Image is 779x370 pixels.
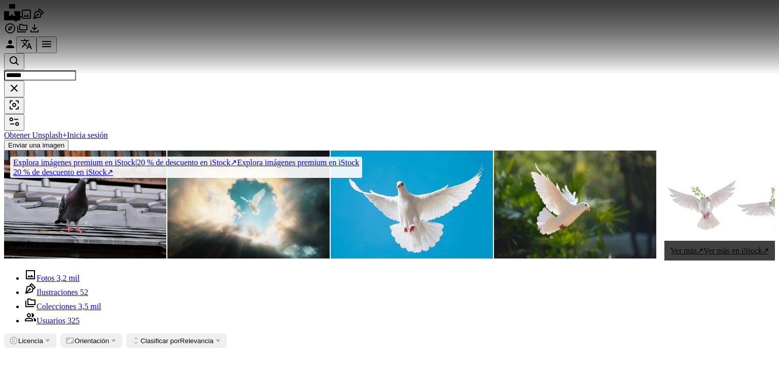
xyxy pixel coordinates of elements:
[78,302,101,311] span: 3,5 mil
[80,288,88,297] span: 52
[4,151,166,258] img: La paloma bravía se encuentra en el tejado de un edificio tradicional asiático
[37,36,57,53] button: Menú
[16,27,28,36] a: Colecciones
[4,140,68,151] button: Enviar una imagen
[703,246,769,255] span: Ver más en iStock ↗
[670,246,703,255] span: Ver más ↗
[24,302,101,311] a: Colecciones 3,5 mil
[331,151,493,258] img: Tórtola de alas blancas sobre cielo azul estirados
[32,13,45,22] a: Ilustraciones
[126,334,227,348] button: Clasificar porRelevancia
[4,114,24,131] button: Filtros
[28,27,41,36] a: Historial de descargas
[24,316,80,325] a: Usuarios 325
[4,13,20,22] a: Inicio — Unsplash
[4,53,775,114] form: Encuentra imágenes en todo el sitio
[60,334,122,348] button: Orientación
[167,151,330,258] img: Paloma blanca con hojas y luz brillando a través de las nubes oscuras en el cielo azul
[4,27,16,36] a: Explorar
[75,337,109,345] span: Orientación
[20,13,32,22] a: Fotos
[67,131,108,139] a: Inicia sesión
[4,53,24,70] button: Buscar en Unsplash
[67,316,80,325] span: 325
[140,337,180,345] span: Clasificar por
[16,36,37,53] button: Idioma
[18,337,43,345] span: Licencia
[4,43,16,52] a: Iniciar sesión / Registrarse
[4,334,56,348] button: Licencia
[140,337,214,345] span: Relevancia
[57,274,80,282] span: 3,2 mil
[664,241,775,261] a: Ver más↗Ver más en iStock↗
[4,131,67,139] a: Obtener Unsplash+
[24,274,80,282] a: Fotos 3,2 mil
[4,97,24,114] button: Búsqueda visual
[494,151,656,258] img: Paloma voladora en el bosque
[4,151,368,184] a: Explora imágenes premium en iStock|20 % de descuento en iStock↗Explora imágenes premium en iStock...
[13,158,237,167] span: 20 % de descuento en iStock ↗
[24,288,88,297] a: Ilustraciones 52
[13,158,137,167] span: Explora imágenes premium en iStock |
[4,81,24,97] button: Borrar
